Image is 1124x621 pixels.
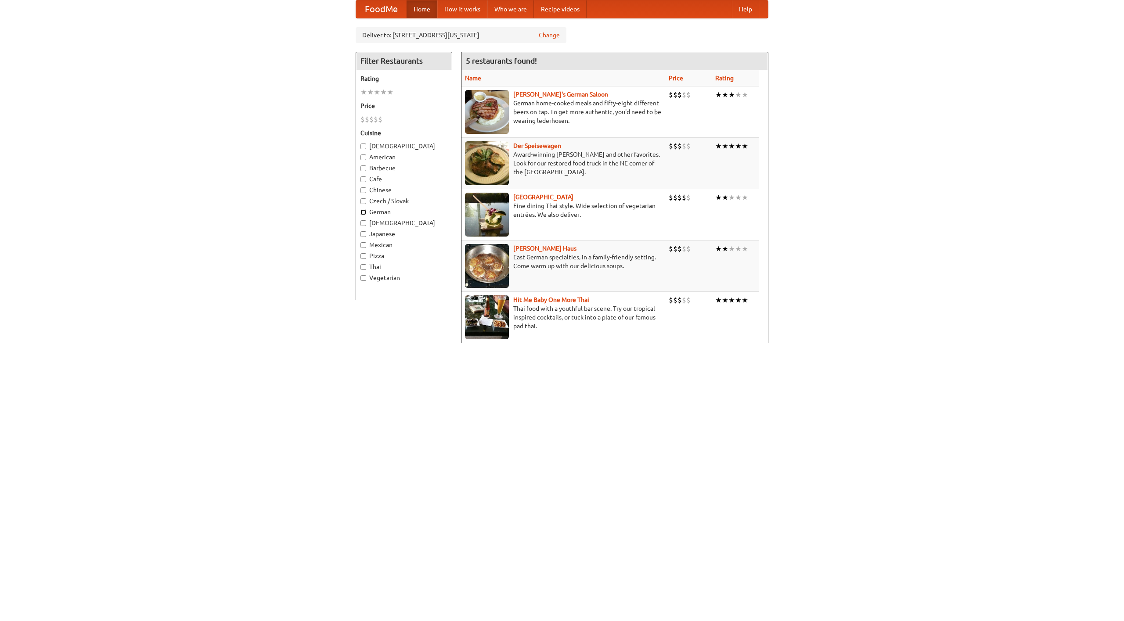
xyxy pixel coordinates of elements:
li: ★ [722,295,728,305]
input: Thai [360,264,366,270]
li: $ [374,115,378,124]
li: ★ [722,90,728,100]
li: ★ [715,244,722,254]
input: German [360,209,366,215]
li: $ [677,193,682,202]
a: Der Speisewagen [513,142,561,149]
li: ★ [715,141,722,151]
a: Rating [715,75,734,82]
label: Cafe [360,175,447,183]
label: [DEMOGRAPHIC_DATA] [360,142,447,151]
a: Help [732,0,759,18]
li: ★ [742,244,748,254]
li: $ [682,193,686,202]
li: $ [686,244,691,254]
label: Japanese [360,230,447,238]
li: $ [673,295,677,305]
li: $ [686,295,691,305]
h5: Cuisine [360,129,447,137]
label: Mexican [360,241,447,249]
li: ★ [735,193,742,202]
li: $ [669,90,673,100]
ng-pluralize: 5 restaurants found! [466,57,537,65]
label: Thai [360,262,447,271]
li: $ [682,295,686,305]
a: [GEOGRAPHIC_DATA] [513,194,573,201]
a: FoodMe [356,0,407,18]
li: ★ [722,141,728,151]
li: $ [378,115,382,124]
li: ★ [728,193,735,202]
div: Deliver to: [STREET_ADDRESS][US_STATE] [356,27,566,43]
li: ★ [367,87,374,97]
li: ★ [380,87,387,97]
label: American [360,153,447,162]
li: $ [682,90,686,100]
p: Thai food with a youthful bar scene. Try our tropical inspired cocktails, or tuck into a plate of... [465,304,662,330]
li: $ [677,295,682,305]
a: Hit Me Baby One More Thai [513,296,589,303]
a: Change [539,31,560,39]
li: $ [673,193,677,202]
p: Fine dining Thai-style. Wide selection of vegetarian entrées. We also deliver. [465,201,662,219]
li: ★ [728,244,735,254]
input: [DEMOGRAPHIC_DATA] [360,144,366,149]
input: Vegetarian [360,275,366,281]
h5: Rating [360,74,447,83]
input: Czech / Slovak [360,198,366,204]
li: $ [669,244,673,254]
li: ★ [735,141,742,151]
a: Home [407,0,437,18]
li: $ [673,141,677,151]
li: ★ [728,295,735,305]
input: [DEMOGRAPHIC_DATA] [360,220,366,226]
input: Barbecue [360,165,366,171]
li: ★ [715,90,722,100]
li: $ [686,90,691,100]
li: ★ [715,193,722,202]
label: Vegetarian [360,273,447,282]
li: ★ [728,141,735,151]
li: ★ [742,90,748,100]
li: $ [677,90,682,100]
li: ★ [374,87,380,97]
a: Recipe videos [534,0,587,18]
label: Czech / Slovak [360,197,447,205]
input: Chinese [360,187,366,193]
img: satay.jpg [465,193,509,237]
p: East German specialties, in a family-friendly setting. Come warm up with our delicious soups. [465,253,662,270]
h5: Price [360,101,447,110]
li: $ [669,295,673,305]
input: Japanese [360,231,366,237]
li: ★ [728,90,735,100]
input: Pizza [360,253,366,259]
input: Cafe [360,176,366,182]
li: $ [682,244,686,254]
a: [PERSON_NAME] Haus [513,245,576,252]
img: babythai.jpg [465,295,509,339]
a: Price [669,75,683,82]
li: ★ [360,87,367,97]
li: ★ [742,193,748,202]
label: Chinese [360,186,447,194]
a: Who we are [487,0,534,18]
li: $ [669,193,673,202]
li: ★ [735,90,742,100]
li: $ [365,115,369,124]
p: Award-winning [PERSON_NAME] and other favorites. Look for our restored food truck in the NE corne... [465,150,662,176]
label: [DEMOGRAPHIC_DATA] [360,219,447,227]
li: $ [686,193,691,202]
li: $ [673,90,677,100]
a: Name [465,75,481,82]
li: ★ [715,295,722,305]
input: Mexican [360,242,366,248]
p: German home-cooked meals and fifty-eight different beers on tap. To get more authentic, you'd nee... [465,99,662,125]
li: $ [677,244,682,254]
li: $ [369,115,374,124]
li: ★ [722,244,728,254]
input: American [360,154,366,160]
li: ★ [742,141,748,151]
